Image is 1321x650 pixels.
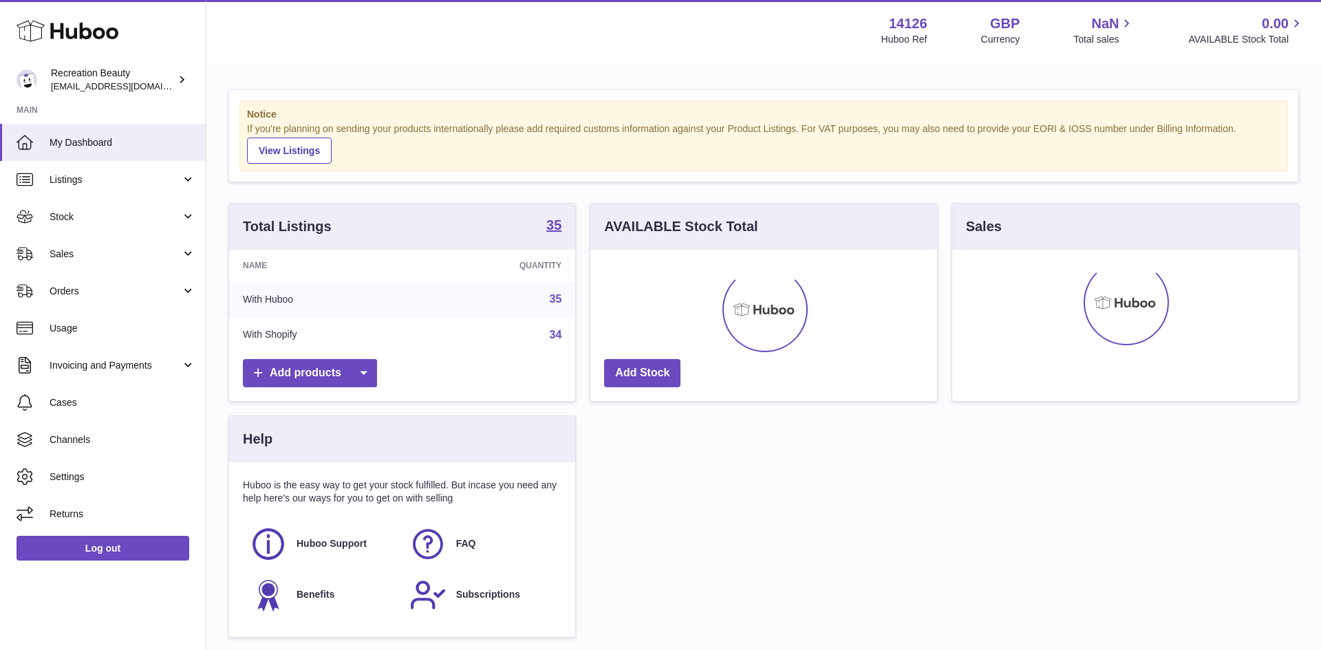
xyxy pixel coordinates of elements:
[546,218,561,235] a: 35
[51,67,175,93] div: Recreation Beauty
[966,217,1002,236] h3: Sales
[1073,14,1135,46] a: NaN Total sales
[50,322,195,335] span: Usage
[250,526,396,563] a: Huboo Support
[981,33,1020,46] div: Currency
[229,317,416,353] td: With Shopify
[17,536,189,561] a: Log out
[409,576,555,614] a: Subscriptions
[229,281,416,317] td: With Huboo
[50,136,195,149] span: My Dashboard
[243,359,377,387] a: Add products
[550,329,562,340] a: 34
[1091,14,1119,33] span: NaN
[456,537,476,550] span: FAQ
[247,138,332,164] a: View Listings
[50,508,195,521] span: Returns
[243,217,332,236] h3: Total Listings
[881,33,927,46] div: Huboo Ref
[243,430,272,448] h3: Help
[50,210,181,224] span: Stock
[51,80,202,91] span: [EMAIL_ADDRESS][DOMAIN_NAME]
[889,14,927,33] strong: 14126
[990,14,1020,33] strong: GBP
[247,122,1280,164] div: If you're planning on sending your products internationally please add required customs informati...
[1188,33,1304,46] span: AVAILABLE Stock Total
[297,537,367,550] span: Huboo Support
[50,285,181,298] span: Orders
[297,588,334,601] span: Benefits
[1188,14,1304,46] a: 0.00 AVAILABLE Stock Total
[604,217,758,236] h3: AVAILABLE Stock Total
[409,526,555,563] a: FAQ
[550,293,562,305] a: 35
[243,479,561,505] p: Huboo is the easy way to get your stock fulfilled. But incase you need any help here's our ways f...
[50,173,181,186] span: Listings
[250,576,396,614] a: Benefits
[50,248,181,261] span: Sales
[604,359,680,387] a: Add Stock
[50,359,181,372] span: Invoicing and Payments
[247,108,1280,121] strong: Notice
[229,250,416,281] th: Name
[456,588,520,601] span: Subscriptions
[17,69,37,90] img: internalAdmin-14126@internal.huboo.com
[1262,14,1289,33] span: 0.00
[50,396,195,409] span: Cases
[546,218,561,232] strong: 35
[416,250,575,281] th: Quantity
[1073,33,1135,46] span: Total sales
[50,470,195,484] span: Settings
[50,433,195,446] span: Channels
